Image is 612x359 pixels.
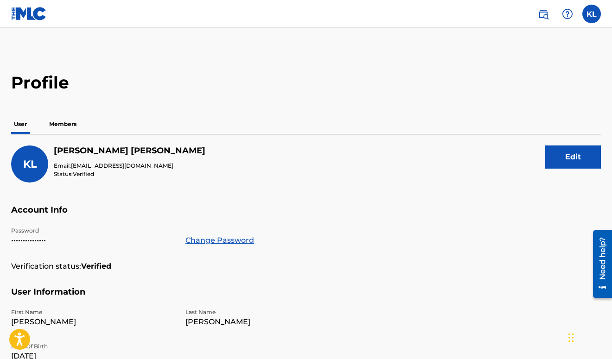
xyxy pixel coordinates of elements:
img: search [538,8,549,19]
h2: Profile [11,72,601,93]
span: KL [23,158,37,170]
button: Edit [545,145,601,169]
strong: Verified [81,261,111,272]
p: Password [11,227,174,235]
img: MLC Logo [11,7,47,20]
p: Verification status: [11,261,81,272]
a: Change Password [185,235,254,246]
img: help [562,8,573,19]
p: Members [46,114,79,134]
p: User [11,114,30,134]
p: Email: [54,162,205,170]
h5: Account Info [11,205,601,227]
div: Drag [568,324,574,352]
p: [PERSON_NAME] [11,316,174,328]
p: Date Of Birth [11,342,174,351]
p: Status: [54,170,205,178]
span: Verified [73,170,94,177]
p: ••••••••••••••• [11,235,174,246]
div: Help [558,5,577,23]
iframe: Resource Center [586,226,612,302]
p: [PERSON_NAME] [185,316,349,328]
p: First Name [11,308,174,316]
p: Last Name [185,308,349,316]
div: User Menu [582,5,601,23]
span: [EMAIL_ADDRESS][DOMAIN_NAME] [71,162,173,169]
h5: User Information [11,287,601,309]
a: Public Search [534,5,553,23]
iframe: Chat Widget [566,315,612,359]
h5: Keith Logan [54,145,205,156]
